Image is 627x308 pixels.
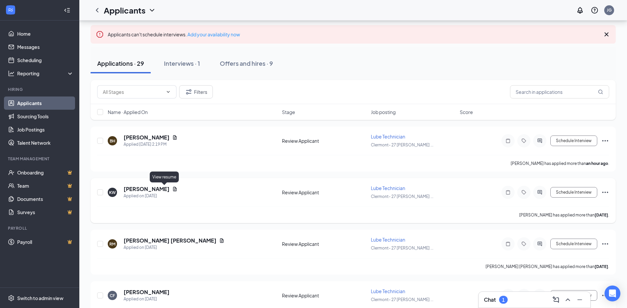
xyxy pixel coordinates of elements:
[17,179,74,192] a: TeamCrown
[576,296,584,304] svg: Minimize
[17,206,74,219] a: SurveysCrown
[603,30,610,38] svg: Cross
[17,295,63,301] div: Switch to admin view
[576,6,584,14] svg: Notifications
[550,239,597,249] button: Schedule Interview
[601,240,609,248] svg: Ellipses
[172,135,177,140] svg: Document
[504,241,512,247] svg: Note
[564,296,572,304] svg: ChevronUp
[17,40,74,54] a: Messages
[460,109,473,115] span: Score
[187,31,240,37] a: Add your availability now
[282,189,367,196] div: Review Applicant
[17,192,74,206] a: DocumentsCrown
[371,185,405,191] span: Lube Technician
[93,6,101,14] svg: ChevronLeft
[124,296,170,302] div: Applied on [DATE]
[520,241,528,247] svg: Tag
[64,7,70,14] svg: Collapse
[536,190,544,195] svg: ActiveChat
[511,161,609,166] p: [PERSON_NAME] has applied more than .
[172,186,177,192] svg: Document
[550,135,597,146] button: Schedule Interview
[550,187,597,198] button: Schedule Interview
[108,31,240,37] span: Applicants can't schedule interviews.
[110,293,115,298] div: CF
[124,134,170,141] h5: [PERSON_NAME]
[601,188,609,196] svg: Ellipses
[536,138,544,143] svg: ActiveChat
[504,138,512,143] svg: Note
[607,7,612,13] div: JG
[164,59,200,67] div: Interviews · 1
[17,27,74,40] a: Home
[605,286,620,301] div: Open Intercom Messenger
[8,295,15,301] svg: Settings
[371,297,433,302] span: Clermont- 27 [PERSON_NAME] ...
[371,288,405,294] span: Lube Technician
[563,294,573,305] button: ChevronUp
[97,59,144,67] div: Applications · 29
[108,109,148,115] span: Name · Applied On
[166,89,171,95] svg: ChevronDown
[8,156,72,162] div: Team Management
[17,123,74,136] a: Job Postings
[550,290,597,301] button: Schedule Interview
[8,225,72,231] div: Payroll
[17,235,74,249] a: PayrollCrown
[510,85,609,98] input: Search in applications
[591,6,599,14] svg: QuestionInfo
[484,296,496,303] h3: Chat
[124,289,170,296] h5: [PERSON_NAME]
[282,292,367,299] div: Review Applicant
[17,70,74,77] div: Reporting
[520,138,528,143] svg: Tag
[282,241,367,247] div: Review Applicant
[536,241,544,247] svg: ActiveChat
[371,134,405,139] span: Lube Technician
[219,238,224,243] svg: Document
[124,185,170,193] h5: [PERSON_NAME]
[371,194,433,199] span: Clermont- 27 [PERSON_NAME] ...
[148,6,156,14] svg: ChevronDown
[110,138,115,144] div: BH
[96,30,104,38] svg: Error
[17,166,74,179] a: OnboardingCrown
[598,89,603,95] svg: MagnifyingGlass
[601,137,609,145] svg: Ellipses
[504,190,512,195] svg: Note
[371,246,433,250] span: Clermont- 27 [PERSON_NAME] ...
[601,291,609,299] svg: Ellipses
[595,264,608,269] b: [DATE]
[371,237,405,243] span: Lube Technician
[150,172,179,182] div: View resume
[124,193,177,199] div: Applied on [DATE]
[185,88,193,96] svg: Filter
[17,54,74,67] a: Scheduling
[519,212,609,218] p: [PERSON_NAME] has applied more than .
[8,70,15,77] svg: Analysis
[17,96,74,110] a: Applicants
[371,142,433,147] span: Clermont- 27 [PERSON_NAME] ...
[282,137,367,144] div: Review Applicant
[220,59,273,67] div: Offers and hires · 9
[595,212,608,217] b: [DATE]
[282,109,295,115] span: Stage
[8,87,72,92] div: Hiring
[124,244,224,251] div: Applied on [DATE]
[586,161,608,166] b: an hour ago
[109,190,116,195] div: KW
[109,241,115,247] div: RM
[486,264,609,269] p: [PERSON_NAME] [PERSON_NAME] has applied more than .
[552,296,560,304] svg: ComposeMessage
[124,237,216,244] h5: [PERSON_NAME] [PERSON_NAME]
[551,294,561,305] button: ComposeMessage
[574,294,585,305] button: Minimize
[502,297,505,303] div: 1
[104,5,145,16] h1: Applicants
[17,110,74,123] a: Sourcing Tools
[17,136,74,149] a: Talent Network
[371,109,396,115] span: Job posting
